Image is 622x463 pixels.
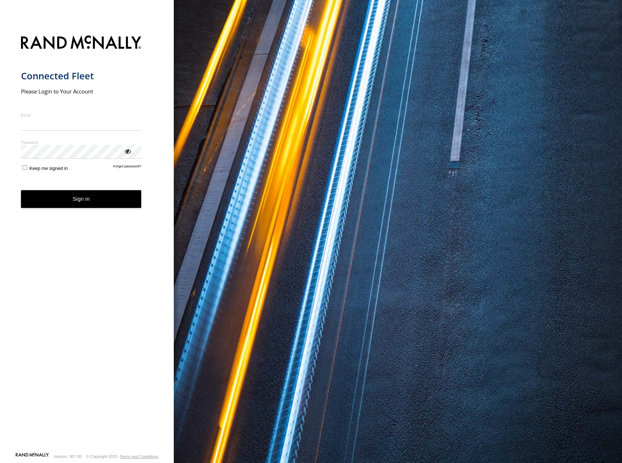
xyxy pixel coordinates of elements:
[86,454,158,459] div: © Copyright 2025 -
[113,164,142,171] a: Forgot password?
[54,454,81,459] div: Version: 307.00
[16,453,49,460] a: Visit our Website
[21,34,142,53] img: Rand McNally
[21,88,142,95] h2: Please Login to Your Account
[21,31,153,452] form: main
[21,190,142,208] button: Sign in
[21,112,142,118] label: Email
[21,139,142,145] label: Password
[124,147,131,155] div: ViewPassword
[21,70,142,82] h1: Connected Fleet
[29,166,68,171] span: Keep me signed in
[120,454,158,459] a: Terms and Conditions
[22,165,27,170] input: Keep me signed in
